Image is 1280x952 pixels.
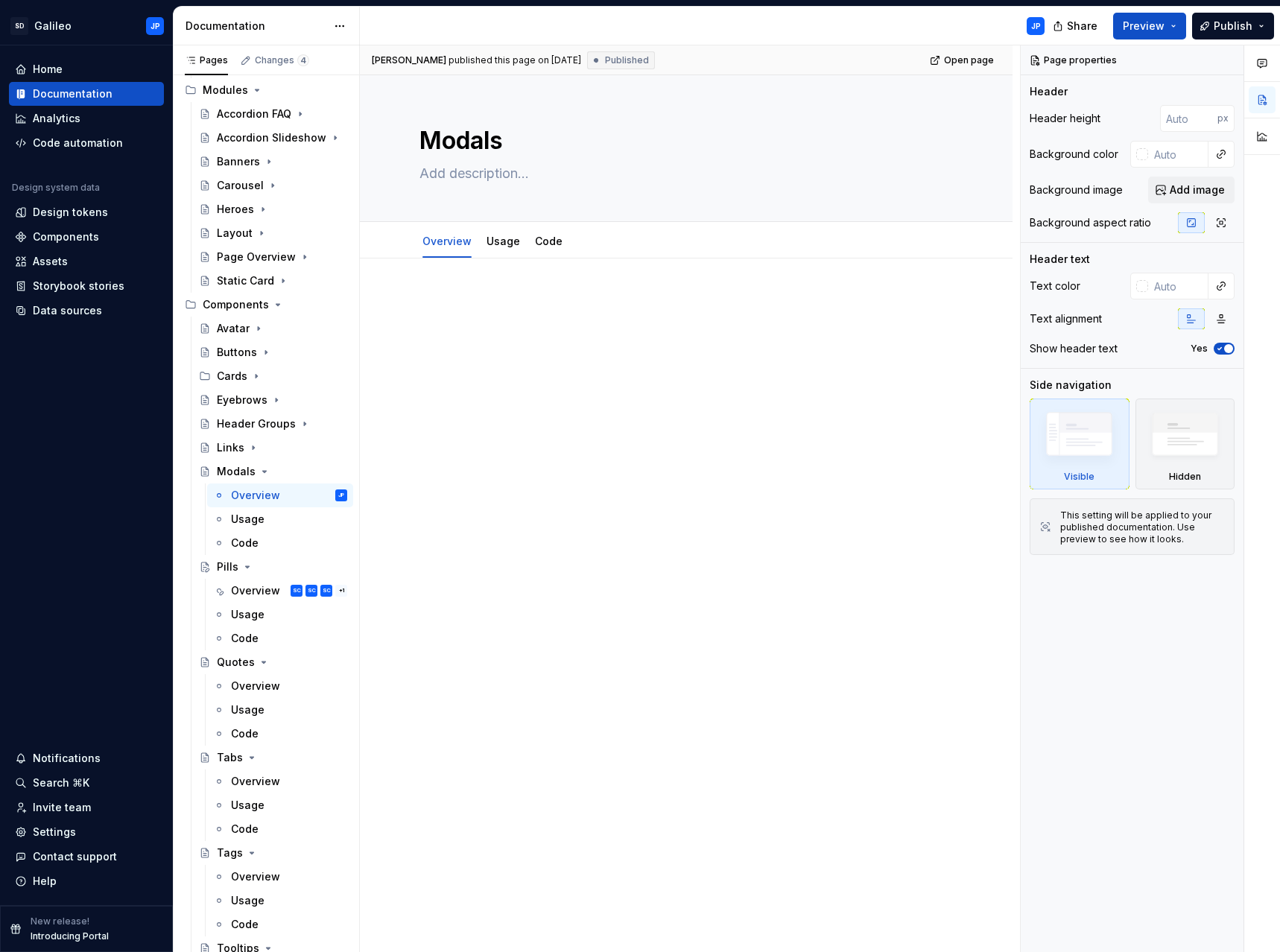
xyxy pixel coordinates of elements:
span: Published [605,54,649,66]
label: Yes [1191,343,1208,355]
a: Design tokens [9,200,164,224]
a: Overview [207,674,353,698]
div: Design system data [12,182,100,194]
div: Invite team [33,800,91,815]
span: Preview [1123,19,1165,34]
div: Modals [217,464,256,479]
div: Changes [255,54,309,66]
div: Tags [217,845,243,860]
a: Usage [487,235,520,247]
a: Carousel [193,174,353,197]
div: SC [323,583,331,598]
div: Components [179,293,353,317]
div: Overview [231,774,280,789]
a: Storybook stories [9,274,164,298]
div: Overview [231,488,280,503]
a: Home [9,57,164,81]
button: Help [9,869,164,893]
div: Usage [231,798,264,813]
div: Visible [1030,399,1129,489]
div: SC [293,583,301,598]
div: Search ⌘K [33,775,89,790]
button: Add image [1148,177,1235,203]
button: Publish [1192,13,1274,39]
div: + 1 [335,585,347,597]
div: SD [10,17,28,35]
div: Header height [1030,111,1100,126]
div: JP [151,20,160,32]
div: Overview [231,869,280,884]
button: Share [1045,13,1107,39]
div: Accordion Slideshow [217,130,326,145]
a: Accordion FAQ [193,102,353,126]
div: Background image [1030,183,1123,197]
div: Header Groups [217,416,296,431]
div: Pages [185,54,228,66]
div: Contact support [33,849,117,864]
a: Code [207,531,353,555]
div: Code [529,225,568,256]
a: Data sources [9,299,164,323]
div: Design tokens [33,205,108,220]
div: Documentation [186,19,326,34]
a: Usage [207,603,353,626]
input: Auto [1160,105,1217,132]
a: Documentation [9,82,164,106]
a: Code [535,235,563,247]
a: Code [207,722,353,746]
div: Text color [1030,279,1080,293]
p: New release! [31,915,89,927]
a: Tabs [193,746,353,769]
span: [PERSON_NAME] [372,54,446,66]
div: Hidden [1135,399,1235,489]
a: Links [193,436,353,460]
div: Assets [33,254,68,269]
button: SDGalileoJP [3,10,170,42]
div: Header text [1030,252,1090,267]
button: Contact support [9,845,164,869]
div: Code [231,536,259,550]
div: Accordion FAQ [217,107,291,121]
div: Background aspect ratio [1030,215,1151,230]
button: Search ⌘K [9,771,164,795]
input: Auto [1148,141,1208,168]
div: Help [33,874,57,889]
div: Carousel [217,178,264,193]
button: Preview [1113,13,1186,39]
div: SC [308,583,316,598]
p: px [1217,112,1229,124]
a: Eyebrows [193,388,353,412]
a: OverviewJP [207,483,353,507]
a: Modals [193,460,353,483]
a: Code [207,913,353,936]
a: Page Overview [193,245,353,269]
div: Eyebrows [217,393,267,407]
div: Cards [217,369,247,384]
a: Assets [9,250,164,273]
div: Visible [1064,471,1094,483]
a: Usage [207,507,353,531]
div: Usage [231,607,264,622]
span: Share [1067,19,1097,34]
a: Buttons [193,340,353,364]
div: Cards [193,364,353,388]
a: Static Card [193,269,353,293]
a: Header Groups [193,412,353,436]
a: Tags [193,841,353,865]
div: Layout [217,226,253,241]
a: Analytics [9,107,164,130]
a: Layout [193,221,353,245]
div: Background color [1030,147,1118,162]
a: Open page [925,50,1001,71]
div: JP [1031,20,1041,32]
div: Components [203,297,269,312]
div: Overview [231,583,280,598]
div: Usage [481,225,526,256]
button: Notifications [9,746,164,770]
div: Heroes [217,202,254,217]
span: Publish [1214,19,1252,34]
div: JP [338,488,344,503]
a: Heroes [193,197,353,221]
input: Auto [1148,273,1208,299]
div: Usage [231,512,264,527]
